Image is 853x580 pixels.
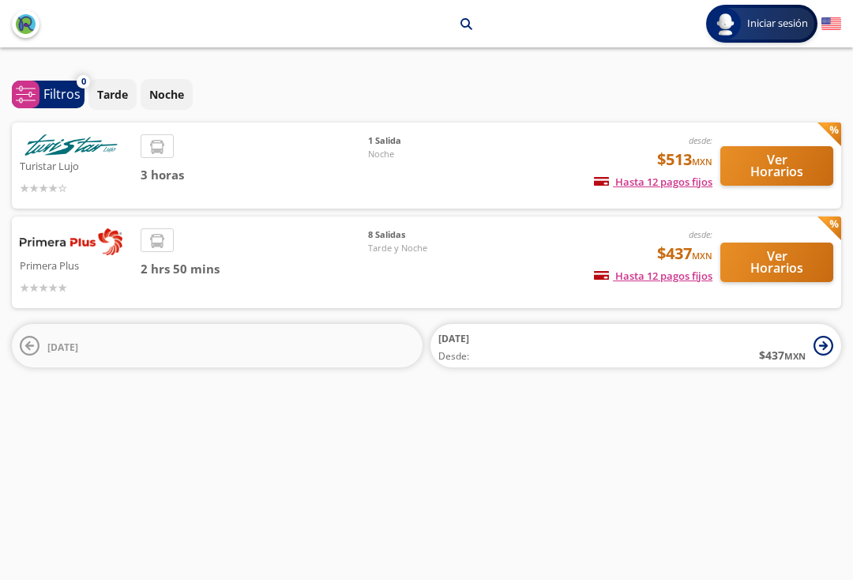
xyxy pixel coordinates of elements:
span: Iniciar sesión [741,16,814,32]
span: 0 [81,75,86,89]
span: Hasta 12 pagos fijos [594,175,712,189]
p: Santiago de Querétaro [269,16,388,32]
button: [DATE]Desde:$437MXN [430,324,841,367]
img: Turistar Lujo [20,134,122,156]
img: Primera Plus [20,228,122,255]
small: MXN [692,250,712,262]
p: Noche [149,86,184,103]
em: desde: [689,228,712,240]
button: English [821,14,841,34]
span: Hasta 12 pagos fijos [594,269,712,283]
span: Tarde y Noche [368,242,479,255]
button: Noche [141,79,193,110]
span: [DATE] [438,332,469,345]
span: 2 hrs 50 mins [141,260,369,278]
button: Ver Horarios [720,146,833,186]
button: Ver Horarios [720,243,833,282]
span: $437 [657,242,712,266]
button: Tarde [88,79,137,110]
small: MXN [692,156,712,168]
span: 8 Salidas [368,228,479,242]
p: Tarde [97,86,128,103]
span: $513 [657,148,712,171]
p: Turistar Lujo [20,156,133,175]
button: back [12,10,39,38]
span: Desde: [438,349,469,363]
small: MXN [784,350,806,362]
span: [DATE] [47,341,78,354]
p: Filtros [43,85,81,104]
span: 3 horas [141,166,369,184]
p: Morelia [408,16,449,32]
span: Noche [368,148,479,161]
em: desde: [689,134,712,146]
span: 1 Salida [368,134,479,148]
p: Primera Plus [20,255,133,274]
span: $ 437 [759,347,806,363]
button: 0Filtros [12,81,85,108]
button: [DATE] [12,324,423,367]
